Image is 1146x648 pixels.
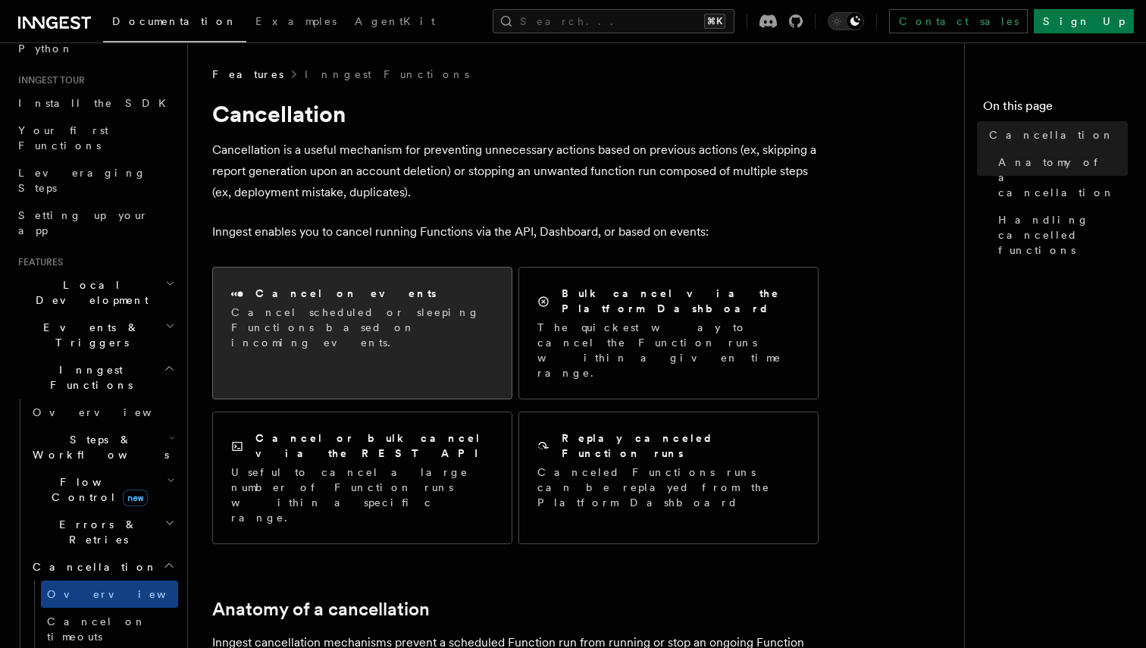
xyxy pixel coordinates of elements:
[212,267,512,399] a: Cancel on eventsCancel scheduled or sleeping Functions based on incoming events.
[18,167,146,194] span: Leveraging Steps
[12,74,85,86] span: Inngest tour
[41,581,178,608] a: Overview
[12,320,165,350] span: Events & Triggers
[112,15,237,27] span: Documentation
[231,465,493,525] p: Useful to cancel a large number of Function runs within a specific range.
[27,432,169,462] span: Steps & Workflows
[231,305,493,350] p: Cancel scheduled or sleeping Functions based on incoming events.
[18,42,74,55] span: Python
[27,426,178,468] button: Steps & Workflows
[989,127,1114,142] span: Cancellation
[33,406,189,418] span: Overview
[246,5,346,41] a: Examples
[983,97,1128,121] h4: On this page
[255,15,337,27] span: Examples
[562,286,800,316] h2: Bulk cancel via the Platform Dashboard
[12,35,178,62] a: Python
[212,67,283,82] span: Features
[537,465,800,510] p: Canceled Functions runs can be replayed from the Platform Dashboard
[305,67,469,82] a: Inngest Functions
[537,320,800,380] p: The quickest way to cancel the Function runs within a given time range.
[493,9,734,33] button: Search...⌘K
[123,490,148,506] span: new
[704,14,725,29] kbd: ⌘K
[103,5,246,42] a: Documentation
[518,267,819,399] a: Bulk cancel via the Platform DashboardThe quickest way to cancel the Function runs within a given...
[12,277,165,308] span: Local Development
[12,89,178,117] a: Install the SDK
[18,124,108,152] span: Your first Functions
[18,209,149,236] span: Setting up your app
[255,430,493,461] h2: Cancel or bulk cancel via the REST API
[998,212,1128,258] span: Handling cancelled functions
[212,599,430,620] a: Anatomy of a cancellation
[27,511,178,553] button: Errors & Retries
[355,15,435,27] span: AgentKit
[12,271,178,314] button: Local Development
[212,139,819,203] p: Cancellation is a useful mechanism for preventing unnecessary actions based on previous actions (...
[12,159,178,202] a: Leveraging Steps
[998,155,1128,200] span: Anatomy of a cancellation
[47,615,146,643] span: Cancel on timeouts
[12,256,63,268] span: Features
[1034,9,1134,33] a: Sign Up
[212,412,512,544] a: Cancel or bulk cancel via the REST APIUseful to cancel a large number of Function runs within a s...
[518,412,819,544] a: Replay canceled Function runsCanceled Functions runs can be replayed from the Platform Dashboard
[27,559,158,574] span: Cancellation
[27,517,164,547] span: Errors & Retries
[12,117,178,159] a: Your first Functions
[983,121,1128,149] a: Cancellation
[12,362,164,393] span: Inngest Functions
[27,468,178,511] button: Flow Controlnew
[12,202,178,244] a: Setting up your app
[27,553,178,581] button: Cancellation
[212,100,819,127] h1: Cancellation
[828,12,864,30] button: Toggle dark mode
[18,97,175,109] span: Install the SDK
[889,9,1028,33] a: Contact sales
[992,149,1128,206] a: Anatomy of a cancellation
[992,206,1128,264] a: Handling cancelled functions
[255,286,437,301] h2: Cancel on events
[47,588,203,600] span: Overview
[12,356,178,399] button: Inngest Functions
[212,221,819,243] p: Inngest enables you to cancel running Functions via the API, Dashboard, or based on events:
[27,474,167,505] span: Flow Control
[12,314,178,356] button: Events & Triggers
[562,430,800,461] h2: Replay canceled Function runs
[27,399,178,426] a: Overview
[346,5,444,41] a: AgentKit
